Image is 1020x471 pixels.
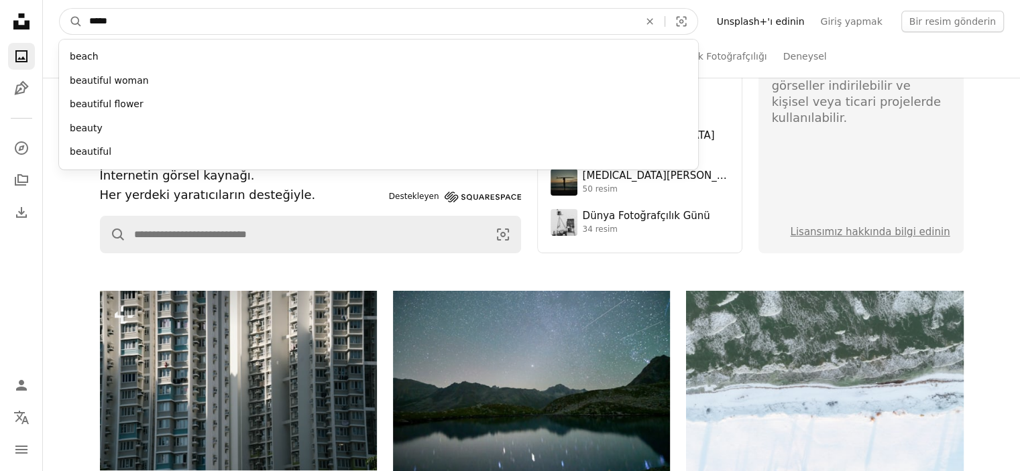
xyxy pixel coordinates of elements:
[675,51,767,62] font: Sokak Fotoğrafçılığı
[551,129,729,155] a: Yumuşak [MEDICAL_DATA]50 resim
[583,170,750,182] font: [MEDICAL_DATA][PERSON_NAME]
[8,199,35,226] a: İndirme Geçmişi
[8,8,35,38] a: Ana Sayfa — Unsplash
[59,45,698,69] div: beach
[551,209,729,236] a: Dünya Fotoğrafçılık Günü34 resim
[551,169,729,196] a: [MEDICAL_DATA][PERSON_NAME]50 resim
[772,62,947,125] font: Tüm görseller indirilebilir ve kişisel veya ticari projelerde kullanılabilir.
[790,226,950,238] a: Lisansımız hakkında bilgi edinin
[8,372,35,399] a: Giriş yap / Kayıt ol
[60,9,82,34] button: Unsplash'ta ara
[100,188,316,202] font: Her yerdeki yaratıcıların desteğiyle.
[583,184,618,194] font: 50 resim
[8,167,35,194] a: Koleksiyonlar
[783,51,827,62] font: Deneysel
[783,35,827,78] a: Deneysel
[393,377,670,389] a: Sakin bir dağ gölünün üzerindeki yıldızlı gece gökyüzü
[8,43,35,70] a: Fotoğraflar
[909,16,996,27] font: Bir resim gönderin
[59,140,698,164] div: beautiful
[100,374,377,386] a: Çok sayıda pencere ve balkonu olan yüksek apartmanlar.
[583,210,710,222] font: Dünya Fotoğrafçılık Günü
[59,117,698,141] div: beauty
[717,16,805,27] font: Unsplash+'ı edinin
[709,11,813,32] a: Unsplash+'ı edinin
[635,9,665,34] button: Clear
[8,436,35,463] button: Menü
[665,9,697,34] button: Visual search
[551,209,577,236] img: photo-1682590564399-95f0109652fe
[100,216,521,253] form: Site genelinde görseller bulun
[101,216,126,253] button: Unsplash'ta ara
[389,189,521,205] a: Destekleyen
[59,8,698,35] form: Site genelinde görseller bulun
[551,169,577,196] img: premium_photo-1754398386796-ea3dec2a6302
[100,291,377,470] img: Çok sayıda pencere ve balkonu olan yüksek apartmanlar.
[675,35,767,78] a: Sokak Fotoğrafçılığı
[901,11,1004,32] button: Bir resim gönderin
[686,388,963,400] a: Donmuş suyla kaplı karla kaplı manzara
[8,135,35,161] a: Keşfetmek
[812,11,890,32] a: Giriş yapmak
[59,92,698,117] div: beautiful flower
[8,75,35,102] a: İllüstrasyonlar
[8,404,35,431] button: Dil
[583,224,618,234] font: 34 resim
[59,69,698,93] div: beautiful woman
[100,168,255,182] font: İnternetin görsel kaynağı.
[820,16,882,27] font: Giriş yapmak
[551,88,729,115] a: Modern İç Mekanlar55 resim
[486,216,520,253] button: Visual search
